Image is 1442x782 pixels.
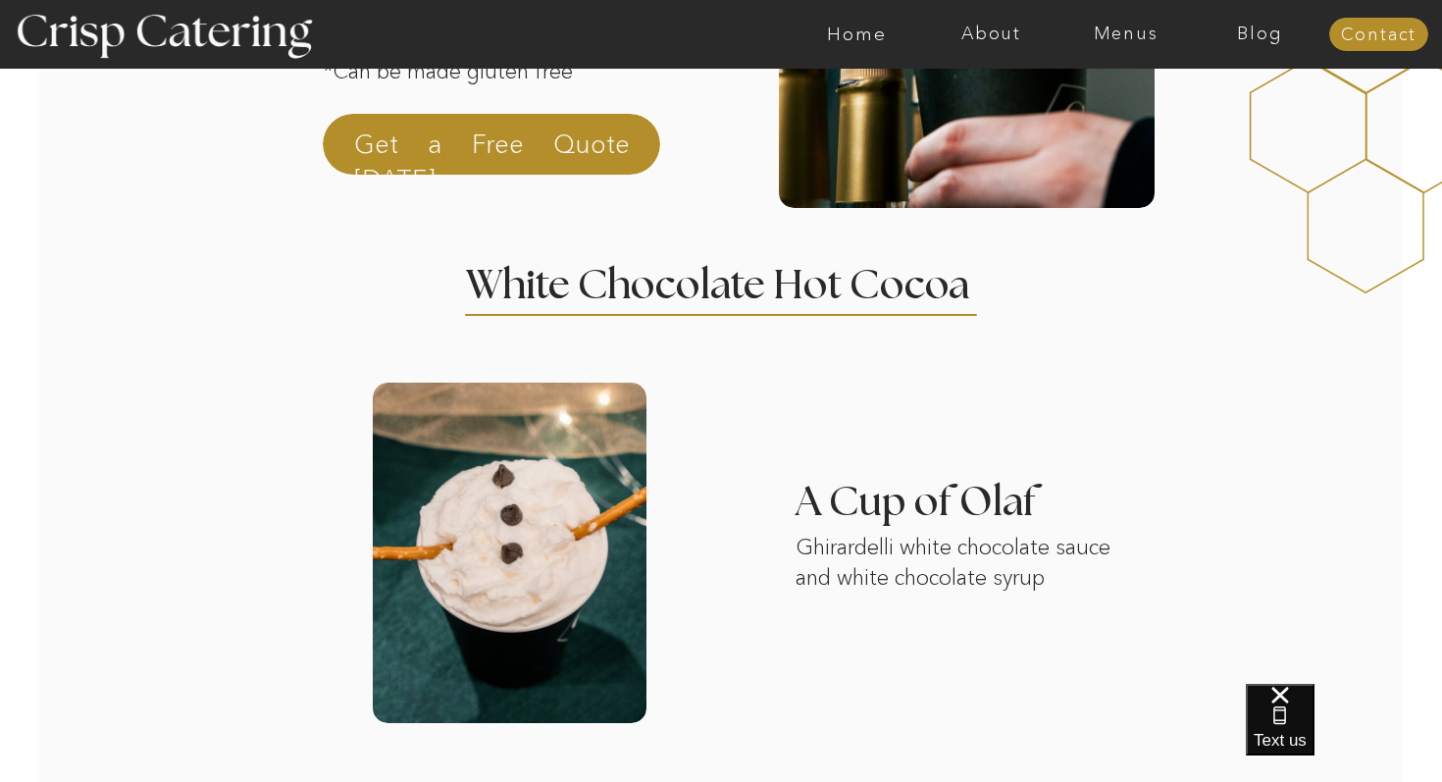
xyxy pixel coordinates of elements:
a: About [924,25,1058,44]
h3: A Cup of Olaf [796,483,1218,525]
h3: White Chocolate Hot Cocoa [465,266,977,315]
a: Home [790,25,924,44]
p: Ghirardelli white chocolate sauce and white chocolate syrup [796,533,1135,621]
a: Menus [1058,25,1193,44]
iframe: podium webchat widget bubble [1246,684,1442,782]
a: Get a Free Quote [DATE] [354,127,630,174]
a: Blog [1193,25,1327,44]
a: Contact [1329,26,1428,45]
